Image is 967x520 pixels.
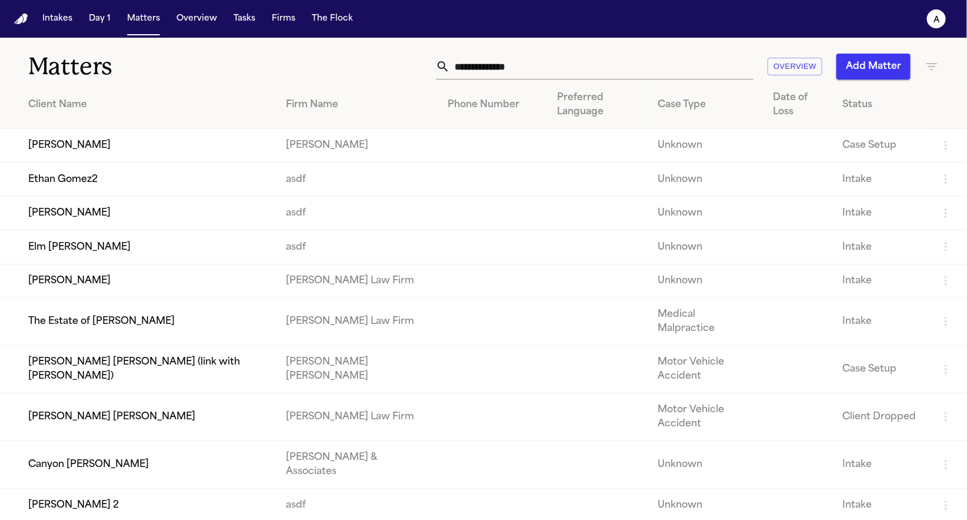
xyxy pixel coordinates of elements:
td: asdf [276,196,438,230]
button: Tasks [229,8,260,29]
button: Overview [172,8,222,29]
button: The Flock [307,8,358,29]
button: Firms [267,8,300,29]
td: Intake [833,441,929,489]
td: Intake [833,196,929,230]
td: Unknown [648,230,763,264]
td: Intake [833,298,929,346]
div: Preferred Language [557,91,639,119]
button: Add Matter [836,54,911,80]
div: Date of Loss [773,91,823,119]
button: Day 1 [84,8,115,29]
td: Intake [833,163,929,196]
button: Intakes [38,8,77,29]
td: Intake [833,230,929,264]
td: asdf [276,163,438,196]
button: Matters [122,8,165,29]
td: Unknown [648,196,763,230]
td: asdf [276,230,438,264]
td: Intake [833,264,929,297]
td: Medical Malpractice [648,298,763,346]
td: Unknown [648,163,763,196]
img: Finch Logo [14,14,28,25]
h1: Matters [28,52,286,81]
div: Status [843,98,920,112]
td: [PERSON_NAME] [276,129,438,163]
td: [PERSON_NAME] & Associates [276,441,438,489]
td: Case Setup [833,129,929,163]
div: Firm Name [286,98,429,112]
td: Case Setup [833,346,929,393]
a: Home [14,14,28,25]
td: [PERSON_NAME] Law Firm [276,298,438,346]
td: [PERSON_NAME] [PERSON_NAME] [276,346,438,393]
td: Unknown [648,264,763,297]
td: Unknown [648,441,763,489]
td: Unknown [648,129,763,163]
div: Client Name [28,98,267,112]
td: Motor Vehicle Accident [648,346,763,393]
td: Client Dropped [833,393,929,441]
button: Overview [768,58,822,76]
td: Motor Vehicle Accident [648,393,763,441]
td: [PERSON_NAME] Law Firm [276,264,438,297]
div: Case Type [658,98,754,112]
div: Phone Number [448,98,538,112]
td: [PERSON_NAME] Law Firm [276,393,438,441]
